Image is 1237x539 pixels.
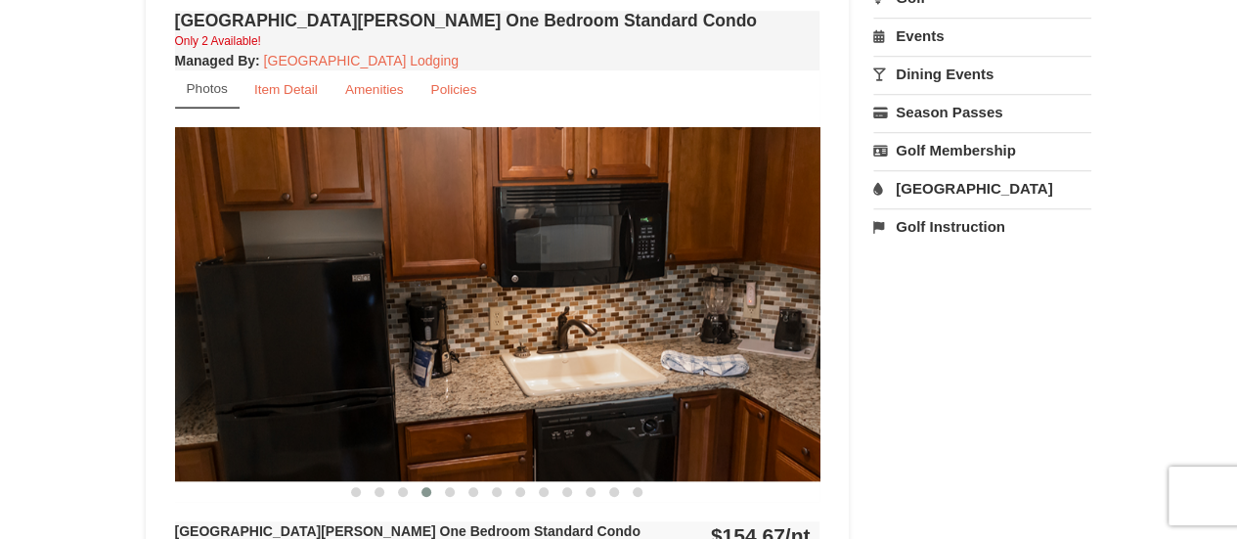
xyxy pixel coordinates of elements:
[242,70,331,109] a: Item Detail
[332,70,417,109] a: Amenities
[175,34,261,48] small: Only 2 Available!
[430,82,476,97] small: Policies
[187,81,228,96] small: Photos
[873,56,1091,92] a: Dining Events
[873,170,1091,206] a: [GEOGRAPHIC_DATA]
[254,82,318,97] small: Item Detail
[418,70,489,109] a: Policies
[873,94,1091,130] a: Season Passes
[175,523,641,539] strong: [GEOGRAPHIC_DATA][PERSON_NAME] One Bedroom Standard Condo
[175,53,260,68] strong: :
[345,82,404,97] small: Amenities
[873,132,1091,168] a: Golf Membership
[264,53,459,68] a: [GEOGRAPHIC_DATA] Lodging
[175,11,820,30] h4: [GEOGRAPHIC_DATA][PERSON_NAME] One Bedroom Standard Condo
[175,127,820,480] img: 18876286-193-92017df9.jpg
[175,70,240,109] a: Photos
[873,208,1091,245] a: Golf Instruction
[873,18,1091,54] a: Events
[175,53,255,68] span: Managed By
